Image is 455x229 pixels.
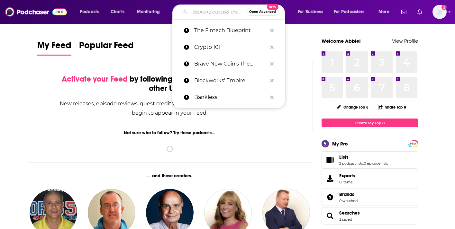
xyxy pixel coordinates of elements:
a: Brands [324,193,337,202]
img: User Profile [432,5,447,19]
a: Exports [322,170,418,187]
div: New releases, episode reviews, guest credits, and personalized recommendations will begin to appe... [59,99,280,118]
span: 0 items [339,180,355,184]
a: My Feed [37,40,71,56]
a: 2 podcast lists [339,161,363,166]
a: The Fintech Blueprint [172,22,285,39]
span: Charts [111,7,124,16]
span: Activate your Feed [62,74,128,84]
button: open menu [293,7,331,17]
button: Change Top 8 [333,103,373,111]
a: Searches [324,211,337,220]
a: 0 episode lists [364,161,388,166]
span: Popular Feed [79,40,134,55]
input: Search podcasts, credits, & more... [190,7,246,17]
a: Lists [339,154,388,160]
span: Exports [324,174,337,183]
span: Exports [339,173,355,179]
a: Crypto 101 [172,39,285,56]
span: More [378,7,389,16]
a: Brave New Coin's The Crypto Conversation [172,56,285,72]
span: Lists [322,151,418,169]
button: open menu [132,7,168,17]
p: The Fintech Blueprint [194,22,267,39]
span: Open Advanced [249,10,276,13]
a: Show notifications dropdown [415,6,425,17]
span: For Podcasters [334,7,365,16]
span: Brands [339,191,354,197]
p: Brave New Coin's The Crypto Conversation [194,56,267,72]
a: Brands [339,191,358,197]
div: ... and these creators. [27,173,313,179]
div: Not sure who to follow? Try these podcasts... [27,130,313,136]
div: by following Podcasts, Creators, Lists, and other Users! [59,75,280,93]
button: open menu [374,7,397,17]
span: My Feed [37,40,71,55]
button: Share Top 8 [378,101,406,113]
p: Bankless [194,89,267,106]
a: Searches [339,210,360,216]
span: Monitoring [137,7,160,16]
a: Lists [324,155,337,164]
span: New [267,4,278,10]
span: Brands [322,189,418,206]
a: Charts [106,7,128,17]
button: Open AdvancedNew [246,8,279,16]
span: Podcasts [80,7,99,16]
span: Logged in as abbie.hatfield [432,5,447,19]
a: Bankless [172,89,285,106]
a: Blockworks' Empire [172,72,285,89]
button: open menu [330,7,374,17]
span: For Business [298,7,323,16]
div: Search podcasts, credits, & more... [178,4,291,19]
button: open menu [75,7,107,17]
a: Welcome Abbie! [322,38,361,44]
p: Crypto 101 [194,39,267,56]
span: Searches [322,207,418,225]
span: , [363,161,364,166]
span: PRO [409,141,417,146]
span: Lists [339,154,349,160]
a: Create My Top 8 [322,119,418,127]
a: 3 saved [339,217,352,222]
a: View Profile [392,38,418,44]
img: Podchaser - Follow, Share and Rate Podcasts [5,6,67,18]
div: My Pro [332,141,348,147]
p: Blockworks' Empire [194,72,267,89]
svg: Add a profile image [441,5,447,10]
a: 0 watched [339,198,358,203]
a: Show notifications dropdown [399,6,410,17]
a: PRO [409,141,417,146]
a: Popular Feed [79,40,134,56]
button: Show profile menu [432,5,447,19]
